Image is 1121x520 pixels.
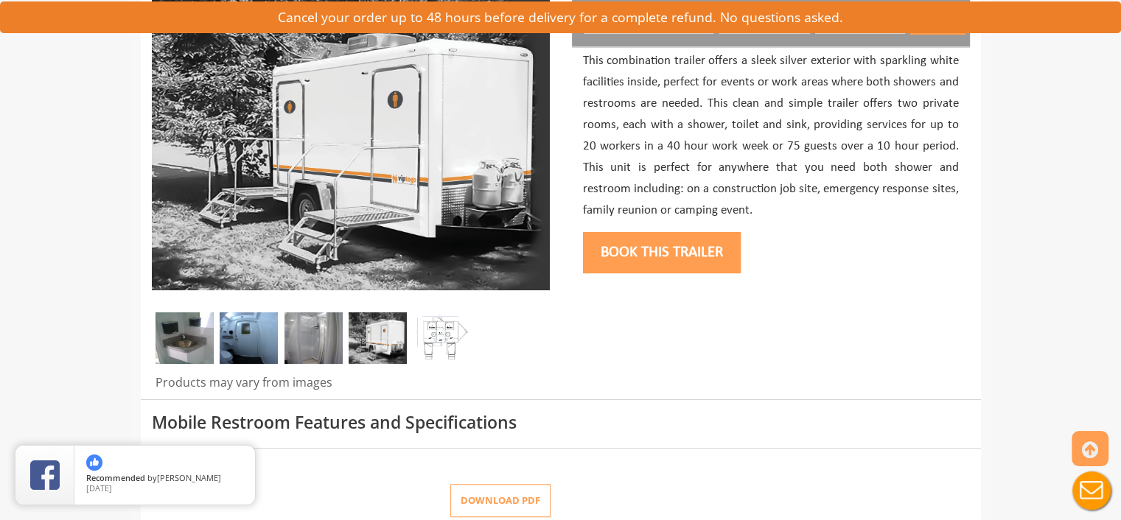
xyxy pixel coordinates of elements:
[220,312,278,364] img: private toilet area with flushing toilet and sanitized sink.
[284,312,343,364] img: Private shower area is sparkling clean, private and comfortable
[1062,461,1121,520] button: Live Chat
[349,312,407,364] img: outside photo of 2 stations shower combo trailer
[413,312,471,364] img: 2 unit shower/restroom combo
[583,232,741,273] button: Book this trailer
[156,312,214,364] img: private sink
[439,493,551,507] a: Download pdf
[30,460,60,490] img: Review Rating
[157,472,221,483] span: [PERSON_NAME]
[86,482,112,493] span: [DATE]
[86,472,145,483] span: Recommended
[152,413,970,432] h3: Mobile Restroom Features and Specifications
[583,51,959,221] p: This combination trailer offers a sleek silver exterior with sparkling white facilities inside, p...
[450,484,551,517] button: Download pdf
[86,474,243,484] span: by
[152,374,550,399] div: Products may vary from images
[86,454,102,471] img: thumbs up icon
